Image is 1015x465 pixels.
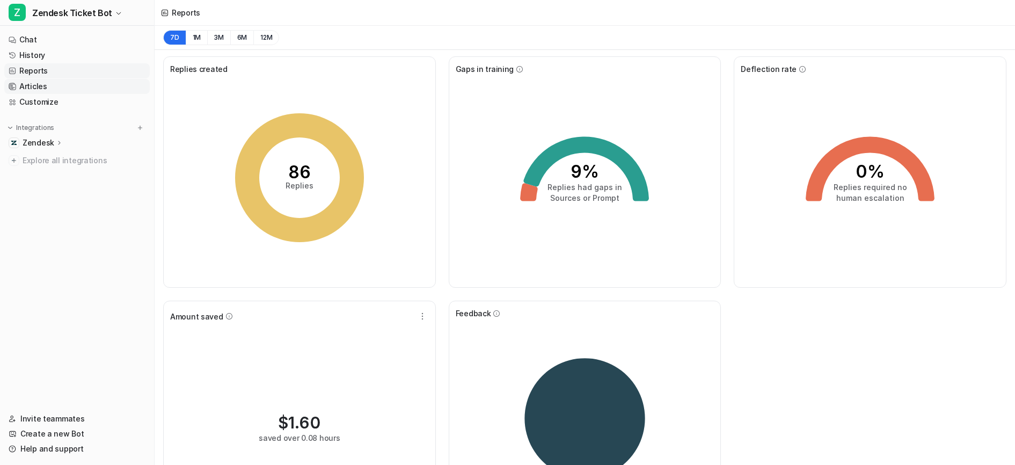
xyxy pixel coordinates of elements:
[172,7,200,18] div: Reports
[253,30,279,45] button: 12M
[4,153,150,168] a: Explore all integrations
[456,308,491,319] span: Feedback
[230,30,254,45] button: 6M
[32,5,112,20] span: Zendesk Ticket Bot
[23,152,145,169] span: Explore all integrations
[571,161,599,182] tspan: 9%
[9,4,26,21] span: Z
[4,426,150,441] a: Create a new Bot
[288,162,311,183] tspan: 86
[207,30,230,45] button: 3M
[836,193,904,202] tspan: human escalation
[11,140,17,146] img: Zendesk
[4,32,150,47] a: Chat
[186,30,208,45] button: 1M
[6,124,14,132] img: expand menu
[4,411,150,426] a: Invite teammates
[278,413,320,432] div: $
[547,183,622,192] tspan: Replies had gaps in
[4,95,150,110] a: Customize
[4,63,150,78] a: Reports
[4,441,150,456] a: Help and support
[23,137,54,148] p: Zendesk
[170,63,228,75] span: Replies created
[4,122,57,133] button: Integrations
[288,413,320,432] span: 1.60
[856,161,885,182] tspan: 0%
[550,193,619,202] tspan: Sources or Prompt
[170,311,223,322] span: Amount saved
[456,63,514,75] span: Gaps in training
[741,63,797,75] span: Deflection rate
[4,79,150,94] a: Articles
[163,30,186,45] button: 7D
[834,183,907,192] tspan: Replies required no
[136,124,144,132] img: menu_add.svg
[286,181,313,190] tspan: Replies
[4,48,150,63] a: History
[9,155,19,166] img: explore all integrations
[259,432,340,444] div: saved over 0.08 hours
[16,123,54,132] p: Integrations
